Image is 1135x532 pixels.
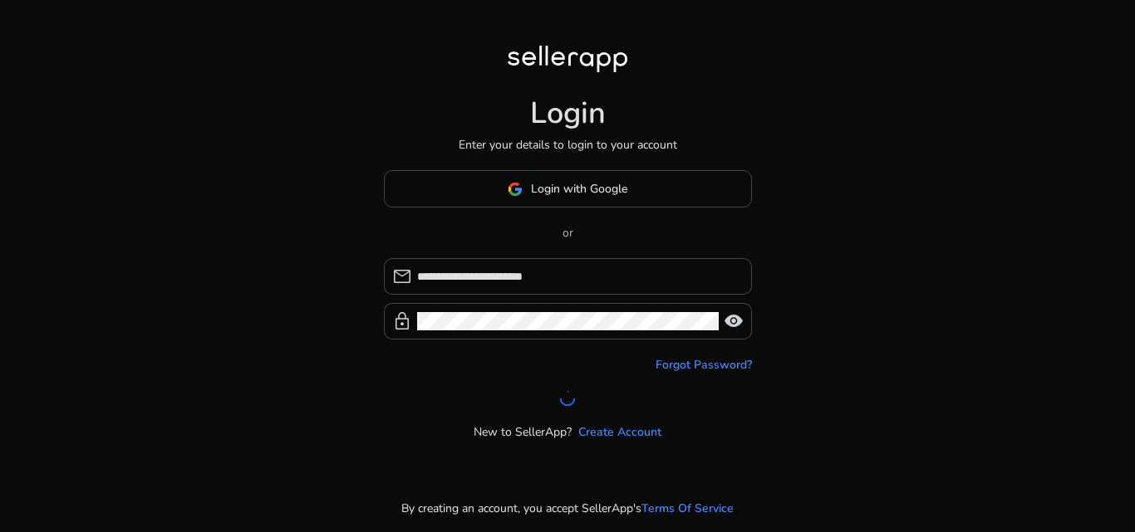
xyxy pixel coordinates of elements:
img: google-logo.svg [508,182,523,197]
span: visibility [724,311,744,331]
p: or [384,224,752,242]
button: Login with Google [384,170,752,207]
a: Create Account [578,423,661,441]
a: Terms Of Service [641,500,734,517]
a: Forgot Password? [656,356,752,373]
span: mail [392,266,412,286]
p: Enter your details to login to your account [459,136,677,154]
p: New to SellerApp? [474,423,572,441]
span: Login with Google [531,180,627,198]
span: lock [392,311,412,331]
h1: Login [530,95,606,131]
